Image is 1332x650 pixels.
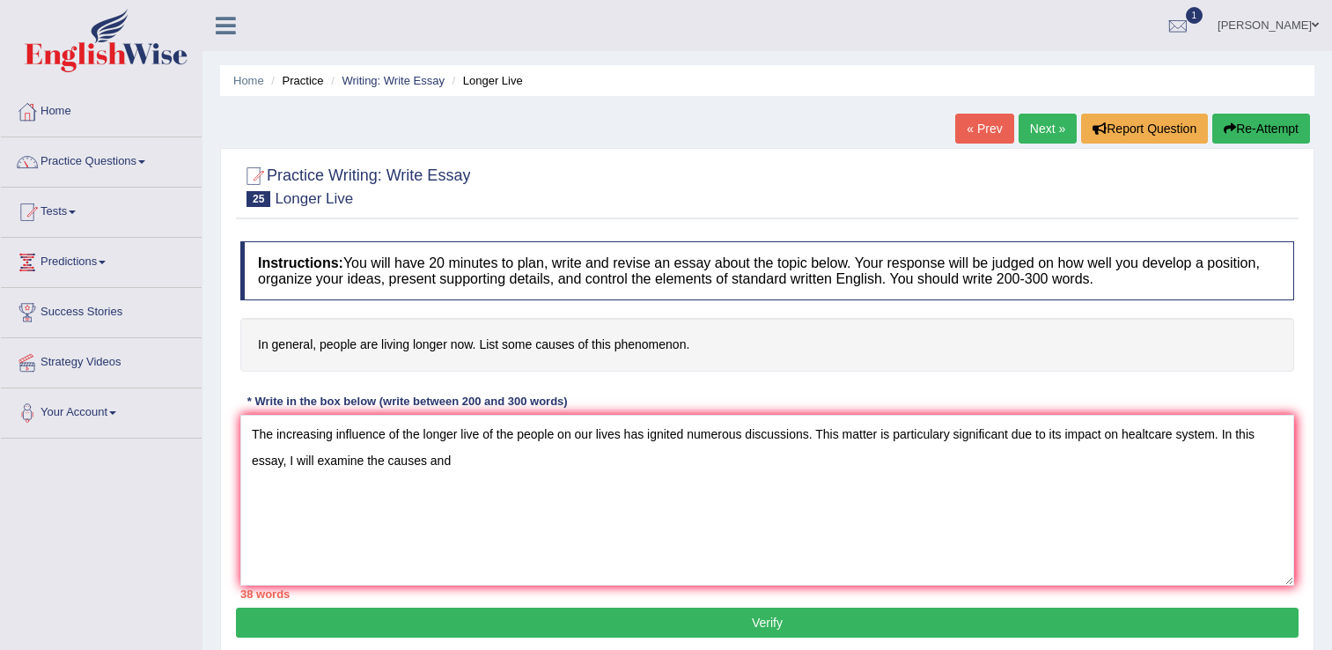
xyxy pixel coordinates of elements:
button: Re-Attempt [1212,114,1310,144]
a: Your Account [1,388,202,432]
a: Next » [1019,114,1077,144]
h4: You will have 20 minutes to plan, write and revise an essay about the topic below. Your response ... [240,241,1294,300]
a: Writing: Write Essay [342,74,445,87]
li: Practice [267,72,323,89]
span: 25 [247,191,270,207]
a: « Prev [955,114,1013,144]
span: 1 [1186,7,1203,24]
div: 38 words [240,586,1294,602]
b: Instructions: [258,255,343,270]
small: Longer Live [275,190,353,207]
li: Longer Live [448,72,523,89]
a: Home [233,74,264,87]
a: Predictions [1,238,202,282]
a: Success Stories [1,288,202,332]
a: Strategy Videos [1,338,202,382]
a: Practice Questions [1,137,202,181]
h4: In general, people are living longer now. List some causes of this phenomenon. [240,318,1294,372]
a: Home [1,87,202,131]
button: Report Question [1081,114,1208,144]
a: Tests [1,188,202,232]
h2: Practice Writing: Write Essay [240,163,470,207]
button: Verify [236,608,1299,638]
div: * Write in the box below (write between 200 and 300 words) [240,394,574,410]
